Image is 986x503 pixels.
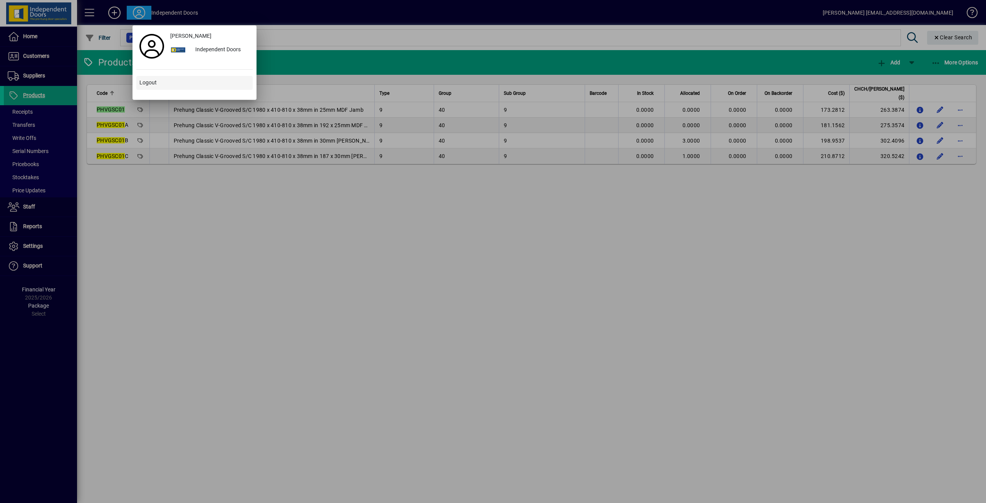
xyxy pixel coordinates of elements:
span: [PERSON_NAME] [170,32,211,40]
button: Logout [136,76,253,90]
div: Independent Doors [189,43,253,57]
span: Logout [139,79,157,87]
a: Profile [136,39,167,53]
button: Independent Doors [167,43,253,57]
a: [PERSON_NAME] [167,29,253,43]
